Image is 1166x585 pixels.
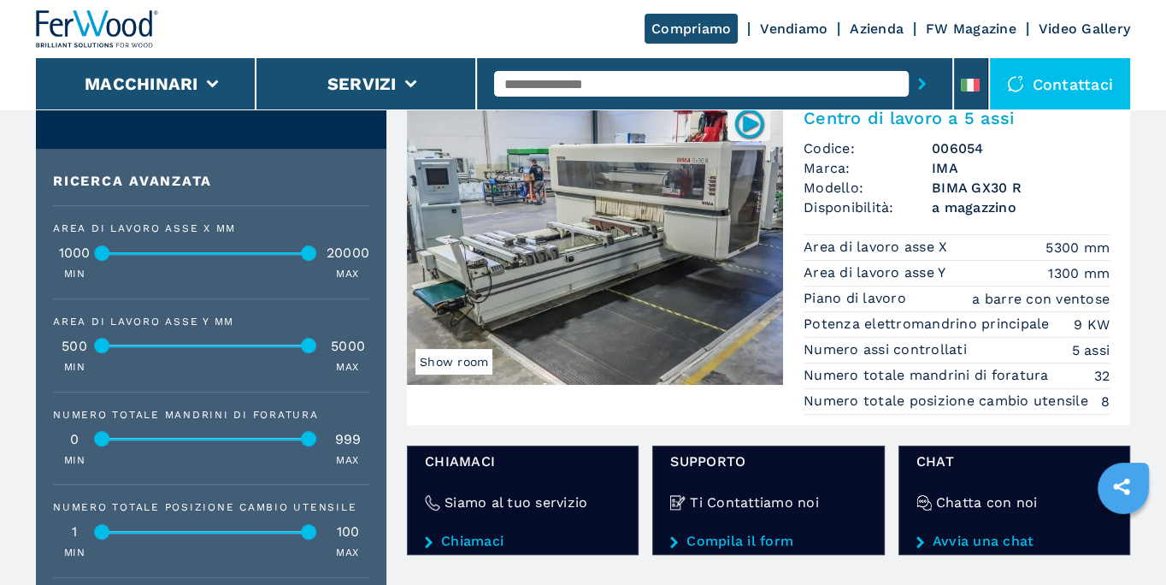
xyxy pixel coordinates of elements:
span: a magazzino [932,198,1110,217]
button: Macchinari [85,74,198,94]
p: Area di lavoro asse X [804,238,952,257]
span: Show room [415,349,492,375]
p: MAX [336,546,358,560]
a: Chiamaci [425,534,621,549]
span: Chiamaci [425,452,621,471]
button: Servizi [327,74,397,94]
a: Azienda [850,21,904,37]
p: MIN [64,360,85,375]
p: MAX [336,267,358,281]
h4: Ti Contattiamo noi [690,493,819,512]
p: MAX [336,360,358,375]
div: Contattaci [990,58,1131,109]
a: Avvia una chat [916,534,1112,549]
a: FW Magazine [926,21,1016,37]
p: Numero totale posizione cambio utensile [804,392,1092,411]
button: submit-button [909,64,935,103]
img: Contattaci [1007,75,1024,92]
em: 5300 mm [1045,238,1110,257]
h3: BIMA GX30 R [932,178,1110,198]
em: a barre con ventose [972,289,1110,309]
p: MIN [64,267,85,281]
div: 0 [53,433,96,446]
a: Compila il form [670,534,866,549]
div: Numero totale posizione cambio utensile [53,502,369,512]
span: Disponibilità: [804,198,932,217]
p: MIN [64,453,85,468]
em: 9 KW [1074,315,1110,334]
img: Chatta con noi [916,495,932,511]
span: Marca: [804,158,932,178]
em: 1300 mm [1048,263,1110,283]
iframe: Chat [1093,508,1153,572]
div: 20000 [327,246,369,260]
div: 1 [53,525,96,539]
img: Ferwood [36,10,159,48]
p: MIN [64,546,85,560]
h2: Centro di lavoro a 5 assi [804,108,1110,128]
img: Centro di lavoro a 5 assi IMA BIMA GX30 R [407,94,783,385]
div: Ricerca Avanzata [53,174,369,188]
div: 500 [53,340,96,353]
a: Compriamo [645,14,738,44]
div: 5000 [327,340,369,353]
p: Piano di lavoro [804,289,910,308]
div: Numero totale mandrini di foratura [53,410,369,420]
a: sharethis [1100,465,1143,508]
h4: Siamo al tuo servizio [445,493,587,512]
p: Potenza elettromandrino principale [804,315,1054,334]
em: 5 assi [1072,340,1110,360]
p: Area di lavoro asse Y [804,263,951,282]
div: Area di lavoro asse X mm [53,223,369,233]
span: Supporto [670,452,866,471]
p: MAX [336,453,358,468]
p: Numero assi controllati [804,340,971,359]
img: Siamo al tuo servizio [425,495,440,511]
div: 1000 [53,246,96,260]
a: Centro di lavoro a 5 assi IMA BIMA GX30 RShow room006054Centro di lavoro a 5 assiCodice:006054Mar... [407,94,1130,425]
em: 32 [1094,366,1110,386]
span: Modello: [804,178,932,198]
img: Ti Contattiamo noi [670,495,686,511]
div: 100 [327,525,369,539]
em: 8 [1101,392,1110,411]
img: 006054 [733,107,766,140]
span: chat [916,452,1112,471]
a: Vendiamo [760,21,827,37]
div: 999 [327,433,369,446]
h3: IMA [932,158,1110,178]
h4: Chatta con noi [936,493,1038,512]
p: Numero totale mandrini di foratura [804,366,1053,385]
span: Codice: [804,139,932,158]
div: Area di lavoro asse Y mm [53,316,369,327]
h3: 006054 [932,139,1110,158]
a: Video Gallery [1039,21,1130,37]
